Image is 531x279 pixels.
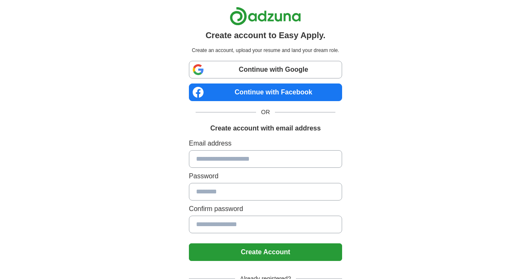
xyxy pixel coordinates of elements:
[191,47,340,54] p: Create an account, upload your resume and land your dream role.
[256,108,275,117] span: OR
[189,171,342,181] label: Password
[189,61,342,78] a: Continue with Google
[230,7,301,26] img: Adzuna logo
[210,123,321,133] h1: Create account with email address
[206,29,326,42] h1: Create account to Easy Apply.
[189,138,342,149] label: Email address
[189,83,342,101] a: Continue with Facebook
[189,204,342,214] label: Confirm password
[189,243,342,261] button: Create Account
